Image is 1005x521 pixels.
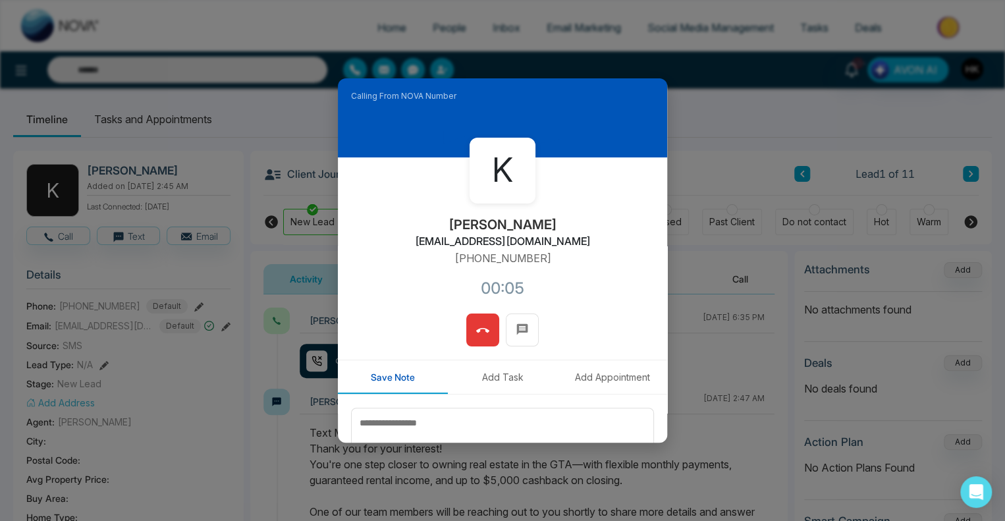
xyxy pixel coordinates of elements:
[415,235,591,248] h2: [EMAIL_ADDRESS][DOMAIN_NAME]
[960,476,992,508] div: Open Intercom Messenger
[454,250,551,266] p: [PHONE_NUMBER]
[448,360,558,394] button: Add Task
[481,277,524,300] div: 00:05
[557,360,667,394] button: Add Appointment
[351,90,456,102] span: Calling From NOVA Number
[492,146,513,195] span: K
[448,217,557,233] h2: [PERSON_NAME]
[338,360,448,394] button: Save Note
